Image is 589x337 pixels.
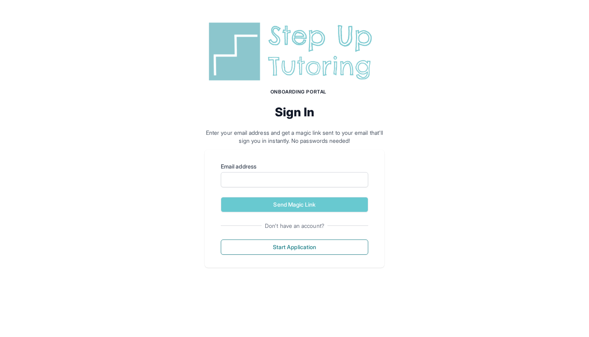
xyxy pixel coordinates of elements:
[221,162,368,171] label: Email address
[205,129,384,145] p: Enter your email address and get a magic link sent to your email that'll sign you in instantly. N...
[262,222,327,230] span: Don't have an account?
[221,240,368,255] button: Start Application
[221,197,368,212] button: Send Magic Link
[205,19,384,84] img: Step Up Tutoring horizontal logo
[213,89,384,95] h1: Onboarding Portal
[205,105,384,119] h2: Sign In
